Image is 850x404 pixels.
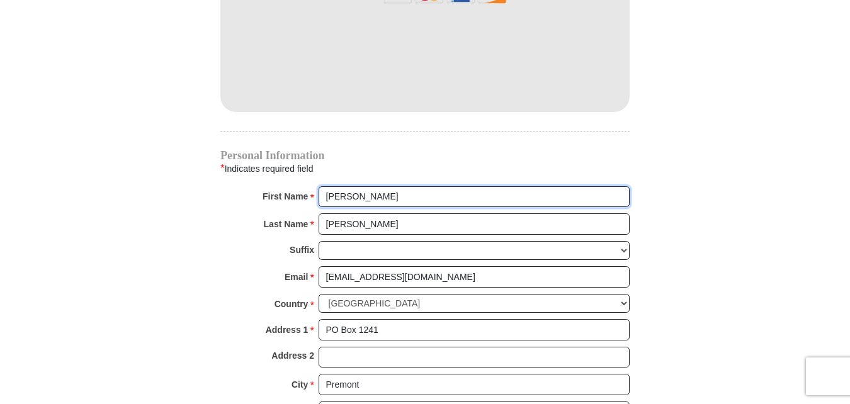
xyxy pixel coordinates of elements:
h4: Personal Information [220,150,630,160]
strong: Country [275,295,309,313]
strong: First Name [263,188,308,205]
strong: Address 1 [266,321,309,339]
strong: City [292,376,308,393]
strong: Email [285,268,308,286]
strong: Suffix [290,241,314,259]
strong: Address 2 [271,347,314,364]
div: Indicates required field [220,160,630,177]
strong: Last Name [264,215,309,233]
